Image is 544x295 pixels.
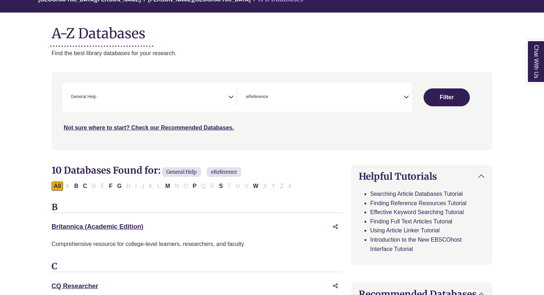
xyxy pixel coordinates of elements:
button: Filter Results F [107,182,115,191]
button: Submit for Search Results [424,88,469,106]
h1: A-Z Databases [52,20,492,42]
button: Filter Results G [115,182,124,191]
a: Searching Article Databases Tutorial [370,191,463,197]
div: Alpha-list to filter by first letter of database name [52,183,294,189]
nav: Search filters [52,72,492,150]
button: Filter Results P [191,182,199,191]
a: Finding Full Text Articles Tutorial [370,218,452,224]
button: Share this database [328,279,343,293]
span: General Help [71,93,96,100]
span: 10 Databases Found for: [52,164,161,176]
button: Filter Results C [81,182,90,191]
h3: C [52,261,343,272]
textarea: Search [98,95,101,101]
button: Filter Results S [217,182,225,191]
span: eReference [207,167,241,177]
span: General Help [162,167,201,177]
button: Helpful Tutorials [352,165,492,188]
a: Not sure where to start? Check our Recommended Databases. [64,125,234,131]
p: Find the best library databases for your research. [52,49,492,58]
li: eReference [243,93,268,100]
a: Effective Keyword Searching Tutorial [370,209,464,215]
button: Filter Results M [163,182,172,191]
a: Introduction to the New EBSCOhost Interface Tutorial [370,237,462,252]
a: Using Article Linker Tutorial [370,227,440,233]
a: Britannica (Academic Edition) [52,223,143,230]
textarea: Search [270,95,273,101]
button: Filter Results W [251,182,261,191]
button: All [52,182,63,191]
a: CQ Researcher [52,282,98,290]
a: Finding Reference Resources Tutorial [370,200,467,206]
p: Comprehensive resource for college-level learners, researchers, and faculty [52,240,343,249]
span: eReference [246,93,268,100]
h3: B [52,202,343,213]
button: Share this database [328,220,343,234]
li: General Help [68,93,96,100]
button: Filter Results B [72,182,81,191]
